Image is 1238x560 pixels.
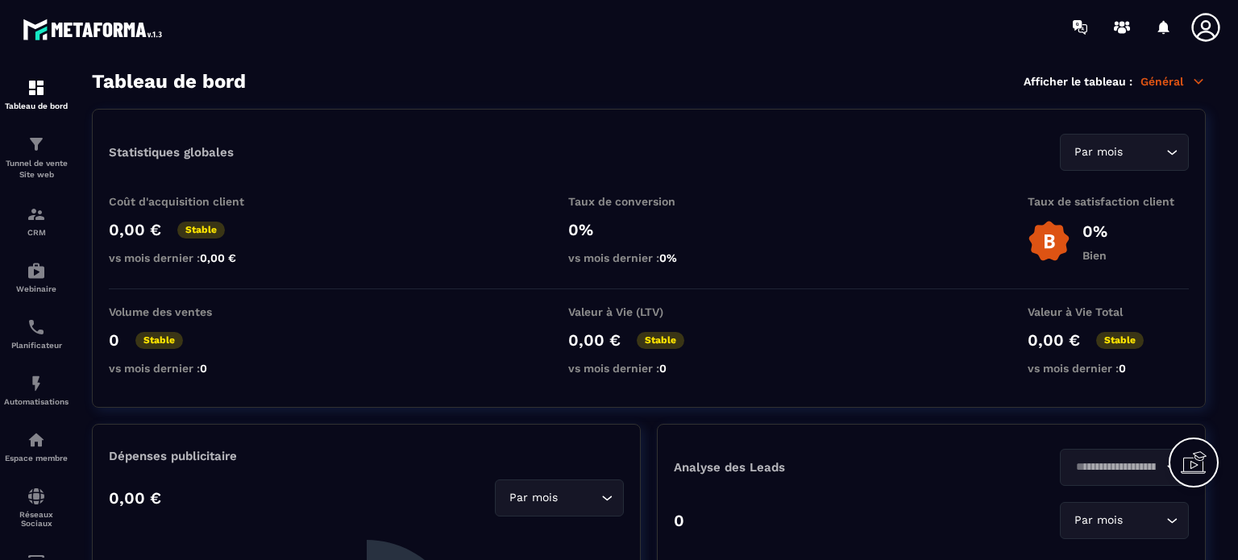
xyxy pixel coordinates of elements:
p: Stable [637,332,684,349]
span: 0 [659,362,667,375]
div: Search for option [1060,134,1189,171]
p: Stable [1096,332,1144,349]
img: automations [27,261,46,280]
span: 0,00 € [200,251,236,264]
p: Afficher le tableau : [1024,75,1132,88]
input: Search for option [561,489,597,507]
p: CRM [4,228,69,237]
p: Analyse des Leads [674,460,932,475]
p: vs mois dernier : [568,251,729,264]
img: logo [23,15,168,44]
p: Statistiques globales [109,145,234,160]
a: formationformationCRM [4,193,69,249]
p: Stable [177,222,225,239]
p: Taux de conversion [568,195,729,208]
img: formation [27,205,46,224]
h3: Tableau de bord [92,70,246,93]
p: 0,00 € [109,220,161,239]
p: Valeur à Vie (LTV) [568,305,729,318]
p: vs mois dernier : [1028,362,1189,375]
p: vs mois dernier : [568,362,729,375]
img: automations [27,430,46,450]
img: scheduler [27,317,46,337]
p: Tableau de bord [4,102,69,110]
a: automationsautomationsEspace membre [4,418,69,475]
a: formationformationTableau de bord [4,66,69,122]
span: 0 [1119,362,1126,375]
p: Coût d'acquisition client [109,195,270,208]
a: automationsautomationsAutomatisations [4,362,69,418]
p: Réseaux Sociaux [4,510,69,528]
p: Bien [1082,249,1107,262]
p: Tunnel de vente Site web [4,158,69,180]
span: 0% [659,251,677,264]
a: formationformationTunnel de vente Site web [4,122,69,193]
p: 0,00 € [109,488,161,508]
span: Par mois [1070,512,1126,529]
p: Valeur à Vie Total [1028,305,1189,318]
span: 0 [200,362,207,375]
p: vs mois dernier : [109,251,270,264]
p: 0 [674,511,684,530]
img: automations [27,374,46,393]
input: Search for option [1070,458,1162,476]
div: Search for option [1060,449,1189,486]
img: b-badge-o.b3b20ee6.svg [1028,220,1070,263]
p: vs mois dernier : [109,362,270,375]
a: social-networksocial-networkRéseaux Sociaux [4,475,69,540]
p: Espace membre [4,454,69,463]
p: Automatisations [4,397,69,406]
p: Planificateur [4,341,69,350]
a: schedulerschedulerPlanificateur [4,305,69,362]
input: Search for option [1126,143,1162,161]
p: Dépenses publicitaire [109,449,624,463]
input: Search for option [1126,512,1162,529]
span: Par mois [505,489,561,507]
p: Taux de satisfaction client [1028,195,1189,208]
p: 0% [1082,222,1107,241]
p: Stable [135,332,183,349]
div: Search for option [495,479,624,516]
span: Par mois [1070,143,1126,161]
p: Général [1140,74,1206,89]
p: Volume des ventes [109,305,270,318]
p: Webinaire [4,284,69,293]
p: 0% [568,220,729,239]
p: 0,00 € [1028,330,1080,350]
img: social-network [27,487,46,506]
p: 0 [109,330,119,350]
p: 0,00 € [568,330,621,350]
a: automationsautomationsWebinaire [4,249,69,305]
div: Search for option [1060,502,1189,539]
img: formation [27,135,46,154]
img: formation [27,78,46,97]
